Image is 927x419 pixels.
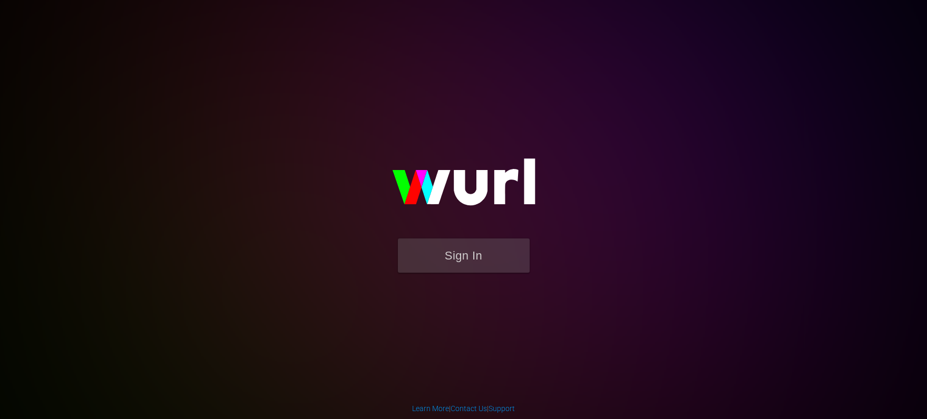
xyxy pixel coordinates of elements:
div: | | [412,403,515,414]
a: Support [489,404,515,413]
button: Sign In [398,238,530,273]
img: wurl-logo-on-black-223613ac3d8ba8fe6dc639794a292ebdb59501304c7dfd60c99c58986ef67473.svg [358,136,569,238]
a: Contact Us [451,404,487,413]
a: Learn More [412,404,449,413]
